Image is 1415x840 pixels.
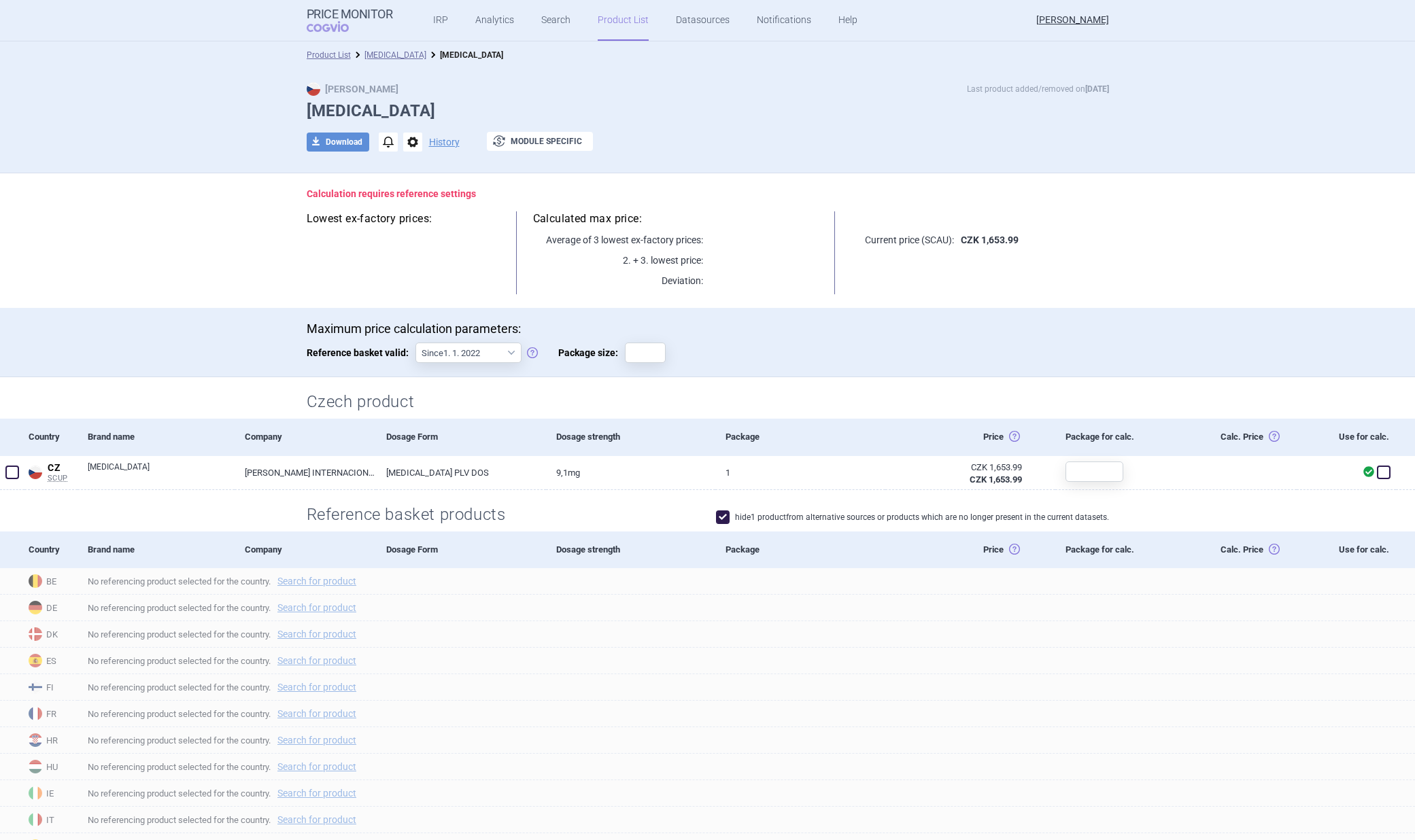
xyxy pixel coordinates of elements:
a: 9,1MG [546,456,716,489]
div: Calc. Price [1168,419,1297,455]
img: CZ [307,82,320,96]
img: Ireland [29,786,42,800]
span: Package size: [558,343,625,363]
strong: CZK 1,653.99 [961,234,1019,245]
a: Search for product [277,709,356,718]
span: BE [24,572,78,589]
p: 2. + 3. lowest price: [533,253,703,267]
div: Country [24,419,78,455]
li: ADASUVE [426,48,503,62]
span: No referencing product selected for the country. [88,626,1415,642]
a: Search for product [277,656,356,665]
div: Use for calc. [1297,531,1396,568]
span: IT [24,810,78,828]
h2: Czech product [307,391,1109,413]
img: Denmark [29,627,42,641]
span: DE [24,598,78,616]
div: Package [715,419,885,455]
span: HR [24,731,78,748]
strong: [PERSON_NAME] [307,84,398,94]
a: Search for product [277,682,356,692]
a: [MEDICAL_DATA] [364,50,426,60]
span: No referencing product selected for the country. [88,573,1415,589]
h5: Lowest ex-factory prices: [307,211,499,226]
h1: [MEDICAL_DATA] [307,101,1109,121]
span: CZ [48,462,78,474]
div: Calc. Price [1168,531,1297,568]
a: CZCZSCUP [24,459,78,483]
img: Italy [29,813,42,826]
button: Module specific [487,132,593,151]
a: Price MonitorCOGVIO [307,7,393,33]
span: FI [24,678,78,695]
h5: Calculated max price: [533,211,818,226]
div: Brand name [78,419,235,455]
div: Brand name [78,531,235,568]
a: Search for product [277,629,356,639]
h2: Reference basket products [307,504,517,526]
span: IE [24,784,78,801]
div: Dosage strength [546,531,716,568]
a: 1 [715,456,885,489]
a: Search for product [277,815,356,824]
button: Download [307,133,369,152]
div: Package [715,531,885,568]
strong: [MEDICAL_DATA] [440,50,503,60]
a: Search for product [277,735,356,745]
a: Search for product [277,603,356,612]
a: Search for product [277,576,356,586]
select: Reference basket valid: [415,343,522,363]
strong: Price Monitor [307,7,393,21]
div: Dosage Form [376,419,546,455]
img: Finland [29,680,42,694]
div: Price [885,531,1055,568]
input: Package size: [625,343,666,363]
abbr: Ex-Factory ze zdroje [896,461,1022,486]
label: hide 1 product from alternative sources or products which are no longer present in the current da... [716,510,1109,524]
img: Czech Republic [29,466,42,479]
strong: [DATE] [1085,84,1109,94]
strong: CZK 1,653.99 [970,474,1022,485]
div: Price [885,419,1055,455]
div: Package for calc. [1055,531,1168,568]
div: Dosage Form [376,531,546,568]
div: Company [235,419,376,455]
img: France [29,707,42,720]
div: Country [24,531,78,568]
span: No referencing product selected for the country. [88,679,1415,695]
p: Deviation: [533,274,703,287]
img: Croatia [29,733,42,747]
a: [MEDICAL_DATA] PLV DOS [376,456,546,489]
div: CZK 1,653.99 [896,461,1022,474]
p: Current price (SCAU): [852,233,954,247]
span: HU [24,757,78,775]
div: Company [235,531,376,568]
a: Search for product [277,762,356,771]
span: No referencing product selected for the country. [88,811,1415,828]
img: Belgium [29,574,42,588]
li: ADASUVE [351,48,426,62]
span: No referencing product selected for the country. [88,758,1415,775]
a: [MEDICAL_DATA] [88,461,235,485]
a: [PERSON_NAME] INTERNACIONAL, S.A., [GEOGRAPHIC_DATA] [235,456,376,489]
span: FR [24,704,78,722]
span: No referencing product selected for the country. [88,705,1415,722]
div: Use for calc. [1297,419,1396,455]
a: Product List [307,50,351,60]
img: Hungary [29,760,42,773]
a: Search for product [277,788,356,798]
p: Maximum price calculation parameters: [307,321,1109,336]
li: Product List [307,48,351,62]
span: No referencing product selected for the country. [88,599,1415,616]
img: Germany [29,601,42,614]
span: COGVIO [307,21,368,32]
img: Spain [29,654,42,667]
p: Average of 3 lowest ex-factory prices: [533,233,703,247]
span: No referencing product selected for the country. [88,785,1415,801]
button: History [429,137,460,147]
div: Dosage strength [546,419,716,455]
div: Package for calc. [1055,419,1168,455]
span: DK [24,625,78,642]
span: No referencing product selected for the country. [88,652,1415,669]
span: ES [24,651,78,669]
